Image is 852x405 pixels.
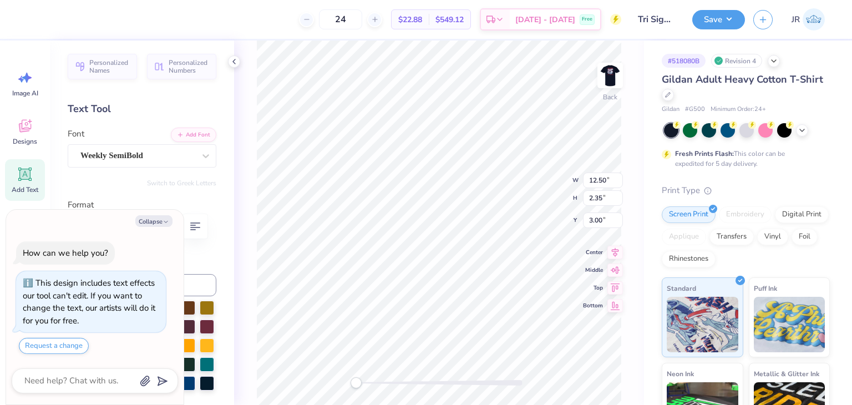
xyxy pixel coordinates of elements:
button: Personalized Numbers [147,54,216,79]
div: Foil [792,229,818,245]
span: Bottom [583,301,603,310]
div: Accessibility label [351,377,362,388]
span: Personalized Numbers [169,59,210,74]
span: Center [583,248,603,257]
img: Standard [667,297,738,352]
div: Back [603,92,617,102]
span: Minimum Order: 24 + [711,105,766,114]
span: Add Text [12,185,38,194]
div: How can we help you? [23,247,108,259]
span: Designs [13,137,37,146]
span: Image AI [12,89,38,98]
div: Rhinestones [662,251,716,267]
span: Puff Ink [754,282,777,294]
div: Print Type [662,184,830,197]
button: Collapse [135,215,173,227]
span: $549.12 [435,14,464,26]
span: Personalized Names [89,59,130,74]
div: This design includes text effects our tool can't edit. If you want to change the text, our artist... [23,277,155,326]
div: Digital Print [775,206,829,223]
span: Free [582,16,592,23]
div: Embroidery [719,206,772,223]
button: Personalized Names [68,54,137,79]
span: [DATE] - [DATE] [515,14,575,26]
div: This color can be expedited for 5 day delivery. [675,149,812,169]
div: Screen Print [662,206,716,223]
span: Metallic & Glitter Ink [754,368,819,379]
img: Back [599,64,621,87]
span: # G500 [685,105,705,114]
button: Request a change [19,338,89,354]
span: $22.88 [398,14,422,26]
a: JR [787,8,830,31]
strong: Fresh Prints Flash: [675,149,734,158]
span: Middle [583,266,603,275]
span: JR [792,13,800,26]
span: Gildan [662,105,679,114]
input: Untitled Design [630,8,684,31]
span: Neon Ink [667,368,694,379]
div: Revision 4 [711,54,762,68]
img: Joshua Ryan Almeida [803,8,825,31]
input: – – [319,9,362,29]
span: Standard [667,282,696,294]
span: Top [583,283,603,292]
div: Transfers [709,229,754,245]
div: Text Tool [68,102,216,117]
label: Font [68,128,84,140]
div: Applique [662,229,706,245]
button: Switch to Greek Letters [147,179,216,188]
span: Gildan Adult Heavy Cotton T-Shirt [662,73,823,86]
div: # 518080B [662,54,706,68]
button: Save [692,10,745,29]
label: Format [68,199,216,211]
button: Add Font [171,128,216,142]
div: Vinyl [757,229,788,245]
img: Puff Ink [754,297,825,352]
